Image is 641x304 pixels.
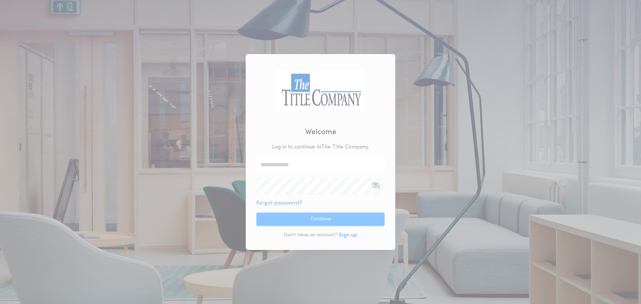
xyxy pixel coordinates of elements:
[256,213,385,226] button: Continue
[284,232,337,239] p: Don't have an account?
[305,127,336,138] h2: Welcome
[277,70,364,111] img: logo
[272,143,369,151] p: Log in to continue to The Title Company .
[256,199,302,207] button: Forgot password?
[339,231,357,239] button: Sign up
